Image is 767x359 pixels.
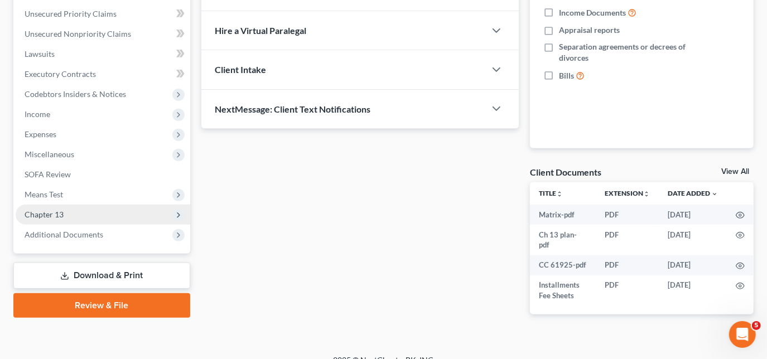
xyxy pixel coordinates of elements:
[539,189,563,197] a: Titleunfold_more
[13,293,190,318] a: Review & File
[13,263,190,289] a: Download & Print
[25,69,96,79] span: Executory Contracts
[659,205,727,225] td: [DATE]
[530,225,596,255] td: Ch 13 plan-pdf
[16,164,190,185] a: SOFA Review
[659,255,727,275] td: [DATE]
[25,129,56,139] span: Expenses
[643,191,650,197] i: unfold_more
[25,89,126,99] span: Codebtors Insiders & Notices
[596,225,659,255] td: PDF
[25,149,74,159] span: Miscellaneous
[668,189,718,197] a: Date Added expand_more
[559,7,626,18] span: Income Documents
[596,275,659,306] td: PDF
[16,4,190,24] a: Unsecured Priority Claims
[530,205,596,225] td: Matrix-pdf
[25,169,71,179] span: SOFA Review
[729,321,756,348] iframe: Intercom live chat
[530,166,601,178] div: Client Documents
[215,25,306,36] span: Hire a Virtual Paralegal
[215,104,370,114] span: NextMessage: Client Text Notifications
[16,44,190,64] a: Lawsuits
[25,9,117,18] span: Unsecured Priority Claims
[530,275,596,306] td: Installments Fee Sheets
[25,49,55,59] span: Lawsuits
[721,168,749,176] a: View All
[711,191,718,197] i: expand_more
[596,205,659,225] td: PDF
[25,230,103,239] span: Additional Documents
[25,210,64,219] span: Chapter 13
[559,41,688,64] span: Separation agreements or decrees of divorces
[559,25,620,36] span: Appraisal reports
[25,190,63,199] span: Means Test
[215,64,266,75] span: Client Intake
[659,275,727,306] td: [DATE]
[530,255,596,275] td: CC 61925-pdf
[25,29,131,38] span: Unsecured Nonpriority Claims
[605,189,650,197] a: Extensionunfold_more
[16,64,190,84] a: Executory Contracts
[25,109,50,119] span: Income
[659,225,727,255] td: [DATE]
[752,321,761,330] span: 5
[596,255,659,275] td: PDF
[556,191,563,197] i: unfold_more
[16,24,190,44] a: Unsecured Nonpriority Claims
[559,70,574,81] span: Bills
